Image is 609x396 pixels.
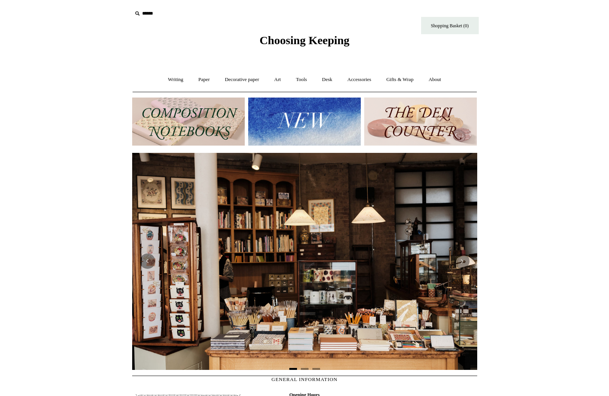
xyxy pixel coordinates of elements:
[312,368,320,370] button: Page 3
[289,70,314,90] a: Tools
[132,98,245,146] img: 202302 Composition ledgers.jpg__PID:69722ee6-fa44-49dd-a067-31375e5d54ec
[140,254,155,269] button: Previous
[191,70,217,90] a: Paper
[259,40,349,45] a: Choosing Keeping
[218,70,266,90] a: Decorative paper
[421,70,448,90] a: About
[289,368,297,370] button: Page 1
[315,70,339,90] a: Desk
[272,376,338,382] span: GENERAL INFORMATION
[364,98,477,146] img: The Deli Counter
[340,70,378,90] a: Accessories
[421,17,479,34] a: Shopping Basket (0)
[161,70,190,90] a: Writing
[132,153,477,369] img: 20250131 INSIDE OF THE SHOP.jpg__PID:b9484a69-a10a-4bde-9e8d-1408d3d5e6ad
[267,70,288,90] a: Art
[379,70,420,90] a: Gifts & Wrap
[301,368,309,370] button: Page 2
[454,254,470,269] button: Next
[248,98,361,146] img: New.jpg__PID:f73bdf93-380a-4a35-bcfe-7823039498e1
[259,34,349,46] span: Choosing Keeping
